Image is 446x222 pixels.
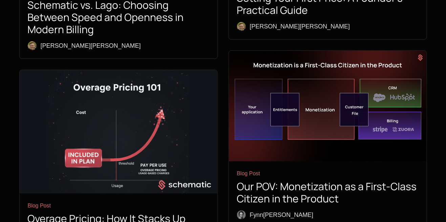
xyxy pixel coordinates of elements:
[28,202,209,210] div: Blog Post
[237,210,246,219] img: fynn
[237,22,246,31] img: Ryan Echternacht
[250,210,314,220] div: Fynn [PERSON_NAME]
[20,70,217,194] img: Frame 427320891
[229,51,427,161] img: Monetization as First Class
[28,41,37,50] img: Ryan Echternacht
[41,41,141,50] div: [PERSON_NAME] [PERSON_NAME]
[237,170,419,178] div: Blog Post
[250,22,350,31] div: [PERSON_NAME] [PERSON_NAME]
[237,180,419,205] h1: Our POV: Monetization as a First-Class Citizen in the Product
